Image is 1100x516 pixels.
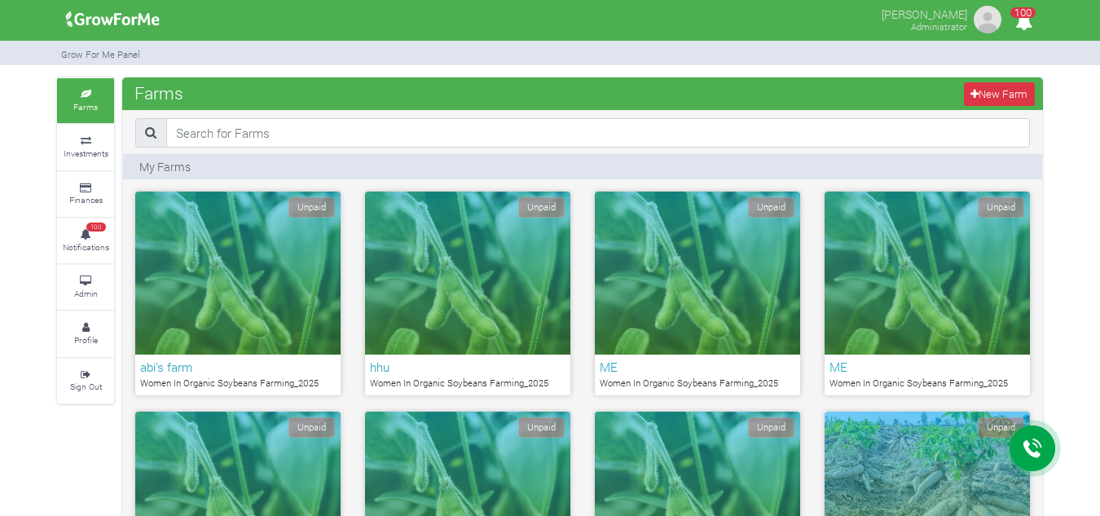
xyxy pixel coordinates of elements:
span: 100 [1010,7,1036,18]
h6: ME [600,359,795,374]
a: New Farm [964,82,1035,106]
p: Women In Organic Soybeans Farming_2025 [600,377,795,390]
a: Unpaid hhu Women In Organic Soybeans Farming_2025 [365,192,570,395]
small: Farms [73,101,98,112]
a: Unpaid ME Women In Organic Soybeans Farming_2025 [595,192,800,395]
i: Notifications [1008,3,1040,40]
span: 100 [86,223,106,232]
p: Women In Organic Soybeans Farming_2025 [829,377,1025,390]
p: Women In Organic Soybeans Farming_2025 [140,377,336,390]
a: Farms [57,78,114,123]
p: [PERSON_NAME] [882,3,967,23]
span: Unpaid [288,417,335,438]
a: Investments [57,125,114,170]
span: Unpaid [748,417,794,438]
small: Notifications [63,241,109,253]
a: Sign Out [57,359,114,404]
img: growforme image [971,3,1004,36]
input: Search for Farms [166,118,1030,148]
h6: abi's farm [140,359,336,374]
span: Unpaid [978,417,1024,438]
span: Unpaid [978,197,1024,218]
a: Unpaid ME Women In Organic Soybeans Farming_2025 [825,192,1030,395]
small: Grow For Me Panel [61,48,140,60]
p: My Farms [139,158,191,175]
a: Profile [57,311,114,356]
p: Women In Organic Soybeans Farming_2025 [370,377,565,390]
span: Unpaid [518,417,565,438]
small: Admin [74,288,98,299]
img: growforme image [60,3,165,36]
span: Unpaid [288,197,335,218]
a: 100 Notifications [57,218,114,263]
small: Profile [74,334,98,346]
small: Sign Out [70,381,102,392]
a: Unpaid abi's farm Women In Organic Soybeans Farming_2025 [135,192,341,395]
a: Finances [57,172,114,217]
small: Administrator [911,20,967,33]
a: Admin [57,265,114,310]
span: Unpaid [518,197,565,218]
a: 100 [1008,15,1040,31]
h6: hhu [370,359,565,374]
h6: ME [829,359,1025,374]
span: Unpaid [748,197,794,218]
small: Investments [64,148,108,159]
span: Farms [130,77,187,109]
small: Finances [69,194,103,205]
